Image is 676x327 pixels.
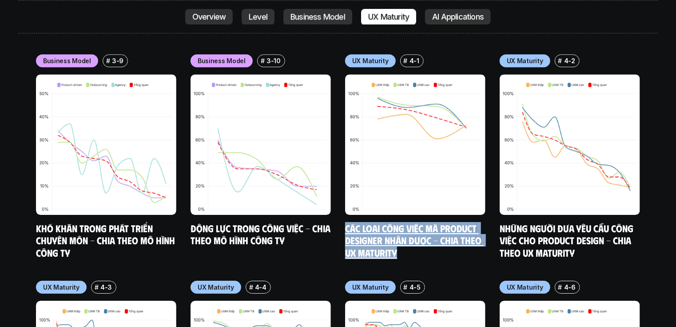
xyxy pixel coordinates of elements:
h6: # [95,284,99,291]
p: 4-1 [410,56,419,65]
a: Khó khăn trong phát triển chuyên môn - Chia theo mô hình công ty [36,222,177,258]
p: 3-10 [266,56,281,65]
p: 4-4 [255,283,266,292]
p: UX Maturity [43,283,80,292]
p: Overview [192,12,226,21]
a: Level [242,9,274,25]
p: Business Model [290,12,345,21]
p: 4-3 [100,283,112,292]
p: UX Maturity [352,283,389,292]
a: Overview [185,9,233,25]
a: AI Applications [425,9,491,25]
h6: # [106,57,110,64]
h6: # [249,284,253,291]
h6: # [404,57,408,64]
p: UX Maturity [368,12,409,21]
p: 4-6 [564,283,576,292]
p: 4-2 [564,56,575,65]
a: UX Maturity [361,9,416,25]
a: Động lực trong công việc - Chia theo mô hình công ty [191,222,333,246]
p: Level [249,12,267,21]
p: UX Maturity [352,56,389,65]
p: UX Maturity [507,283,543,292]
h6: # [558,284,562,291]
p: UX Maturity [198,283,234,292]
p: Business Model [43,56,91,65]
a: Các loại công việc mà Product Designer nhận được - Chia theo UX Maturity [345,222,484,258]
p: AI Applications [432,12,484,21]
h6: # [261,57,265,64]
h6: # [558,57,562,64]
p: 3-9 [112,56,123,65]
a: Business Model [283,9,352,25]
a: Những người đưa yêu cầu công việc cho Product Design - Chia theo UX Maturity [500,222,636,258]
h6: # [404,284,408,291]
p: UX Maturity [507,56,543,65]
p: Business Model [198,56,246,65]
p: 4-5 [410,283,421,292]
